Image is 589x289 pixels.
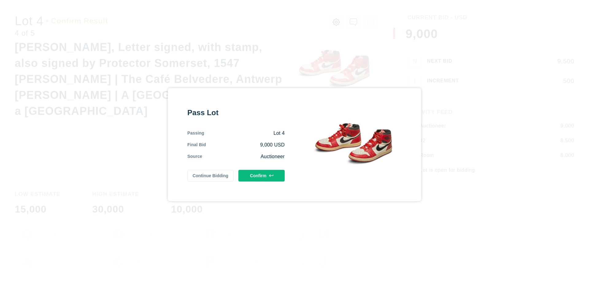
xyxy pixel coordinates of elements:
[206,142,285,148] div: 9,000 USD
[187,153,202,160] div: Source
[238,170,285,182] button: Confirm
[187,170,234,182] button: Continue Bidding
[204,130,285,137] div: Lot 4
[187,108,285,118] div: Pass Lot
[202,153,285,160] div: Auctioneer
[187,130,204,137] div: Passing
[187,142,206,148] div: Final Bid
